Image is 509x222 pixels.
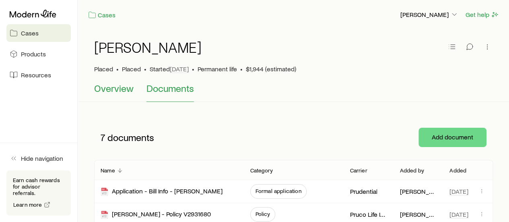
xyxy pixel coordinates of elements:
span: $1,944 (estimated) [246,65,296,73]
div: [PERSON_NAME] - Policy V2931680 [101,210,211,219]
p: [PERSON_NAME] [400,187,437,195]
span: Permanent life [198,65,237,73]
div: Application - Bill Info - [PERSON_NAME] [101,187,223,196]
button: [PERSON_NAME] [400,10,459,20]
p: Added [449,167,466,174]
p: [PERSON_NAME] [400,210,437,218]
p: Started [150,65,189,73]
span: • [192,65,194,73]
span: [DATE] [170,65,189,73]
span: documents [107,132,154,143]
h1: [PERSON_NAME] [94,39,202,55]
p: Carrier [350,167,367,174]
span: Cases [21,29,39,37]
span: Formal application [256,188,301,194]
a: Resources [6,66,71,84]
button: Hide navigation [6,149,71,167]
span: Resources [21,71,51,79]
a: Cases [88,10,116,20]
span: Documents [146,83,194,94]
p: Prudential [350,187,377,195]
p: Pruco Life Insurance Company [350,210,387,218]
p: Category [250,167,273,174]
a: Products [6,45,71,63]
span: Products [21,50,46,58]
p: [PERSON_NAME] [400,10,458,19]
span: • [116,65,119,73]
span: Hide navigation [21,154,63,162]
span: Overview [94,83,134,94]
div: Earn cash rewards for advisor referrals.Learn more [6,170,71,216]
p: Placed [94,65,113,73]
span: 7 [101,132,105,143]
button: Add document [418,128,486,147]
span: • [144,65,146,73]
span: Placed [122,65,141,73]
p: Added by [400,167,424,174]
span: [DATE] [449,187,468,195]
span: Policy [256,211,270,217]
a: Cases [6,24,71,42]
span: [DATE] [449,210,468,218]
p: Earn cash rewards for advisor referrals. [13,177,64,196]
p: Name [101,167,115,174]
button: Get help [465,10,499,19]
span: • [240,65,243,73]
div: Case details tabs [94,83,493,102]
span: Learn more [13,202,42,207]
